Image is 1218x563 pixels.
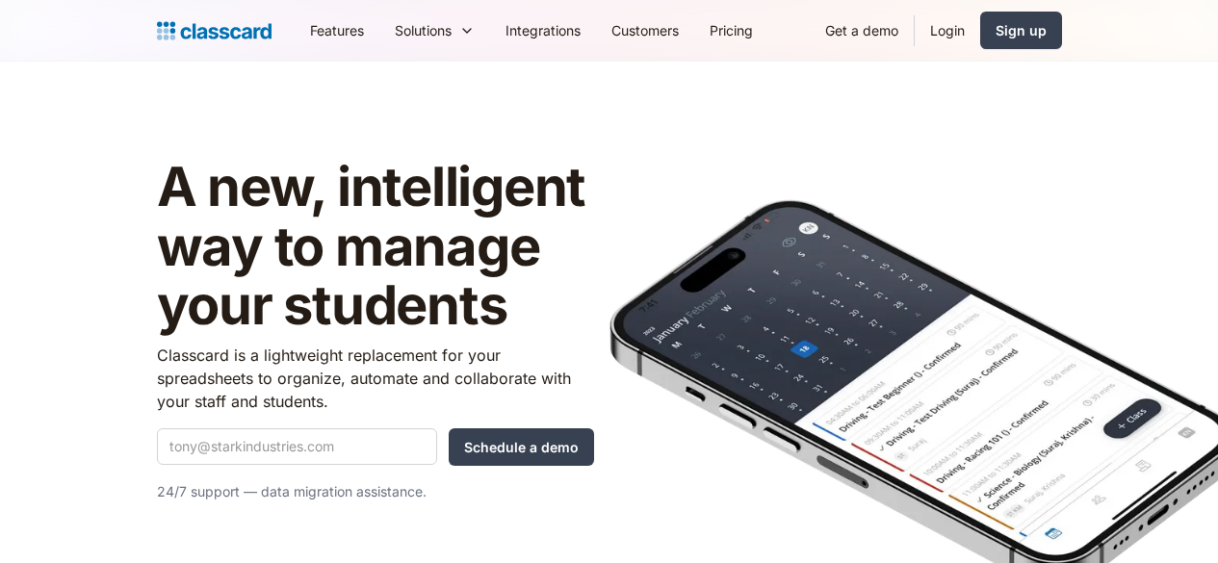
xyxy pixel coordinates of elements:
[490,9,596,52] a: Integrations
[596,9,694,52] a: Customers
[996,20,1047,40] div: Sign up
[915,9,980,52] a: Login
[157,428,437,465] input: tony@starkindustries.com
[295,9,379,52] a: Features
[157,480,594,503] p: 24/7 support — data migration assistance.
[980,12,1062,49] a: Sign up
[157,344,594,413] p: Classcard is a lightweight replacement for your spreadsheets to organize, automate and collaborat...
[157,428,594,466] form: Quick Demo Form
[810,9,914,52] a: Get a demo
[694,9,768,52] a: Pricing
[157,17,272,44] a: Logo
[449,428,594,466] input: Schedule a demo
[157,158,594,336] h1: A new, intelligent way to manage your students
[395,20,452,40] div: Solutions
[379,9,490,52] div: Solutions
